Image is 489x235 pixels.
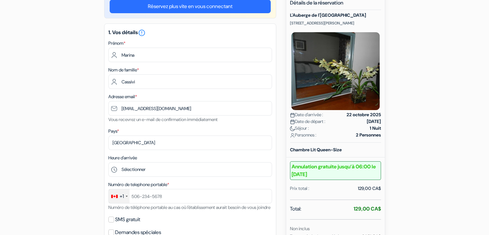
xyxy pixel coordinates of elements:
[290,126,295,131] img: moon.svg
[370,125,381,132] strong: 1 Nuit
[108,181,169,188] label: Numéro de telephone portable
[290,205,301,213] span: Total:
[138,29,146,36] a: error_outline
[108,74,272,89] input: Entrer le nom de famille
[290,161,381,180] b: Annulation gratuite jusqu’à 06:00 le [DATE]
[290,119,295,124] img: calendar.svg
[290,125,309,132] span: Séjour :
[108,93,137,100] label: Adresse email
[290,133,295,138] img: user_icon.svg
[108,101,272,116] input: Entrer adresse e-mail
[358,185,381,192] div: 129,00 CA$
[367,118,381,125] strong: [DATE]
[290,21,381,26] p: [STREET_ADDRESS][PERSON_NAME]
[120,193,124,200] div: +1
[108,204,270,210] small: Numéro de téléphone portable au cas où l'établissement aurait besoin de vous joindre
[290,111,323,118] span: Date d'arrivée :
[108,67,139,73] label: Nom de famille
[108,29,272,37] h5: 1. Vos détails
[108,117,218,122] small: Vous recevrez un e-mail de confirmation immédiatement
[290,118,325,125] span: Date de départ :
[108,48,272,62] input: Entrez votre prénom
[290,132,316,138] span: Personnes :
[108,189,272,203] input: 506-234-5678
[347,111,381,118] strong: 22 octobre 2025
[290,13,381,18] h5: L'Auberge de l'[GEOGRAPHIC_DATA]
[290,185,309,192] div: Prix total :
[108,155,137,161] label: Heure d'arrivée
[115,215,140,224] label: SMS gratuit
[290,113,295,117] img: calendar.svg
[138,29,146,37] i: error_outline
[356,132,381,138] strong: 2 Personnes
[290,226,310,231] small: Non inclus
[108,40,125,47] label: Prénom
[290,147,342,153] b: Chambre Lit Queen-Size
[108,128,119,135] label: Pays
[354,205,381,212] strong: 129,00 CA$
[109,189,130,203] div: Canada: +1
